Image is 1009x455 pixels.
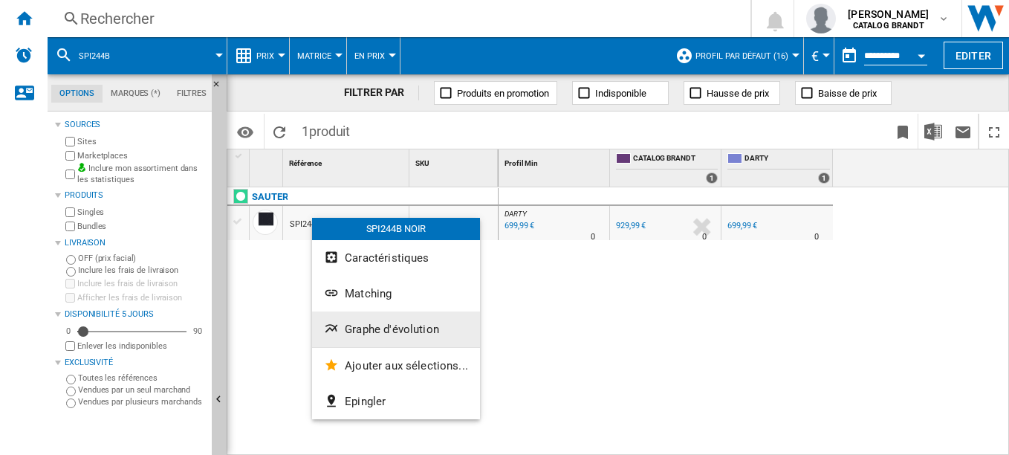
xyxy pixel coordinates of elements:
[345,287,392,300] span: Matching
[312,218,480,240] div: SPI244B NOIR
[345,323,439,336] span: Graphe d'évolution
[312,312,480,347] button: Graphe d'évolution
[312,348,480,384] button: Ajouter aux sélections...
[312,384,480,419] button: Epingler...
[345,251,429,265] span: Caractéristiques
[312,240,480,276] button: Caractéristiques
[312,276,480,312] button: Matching
[345,395,386,408] span: Epingler
[345,359,468,372] span: Ajouter aux sélections...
